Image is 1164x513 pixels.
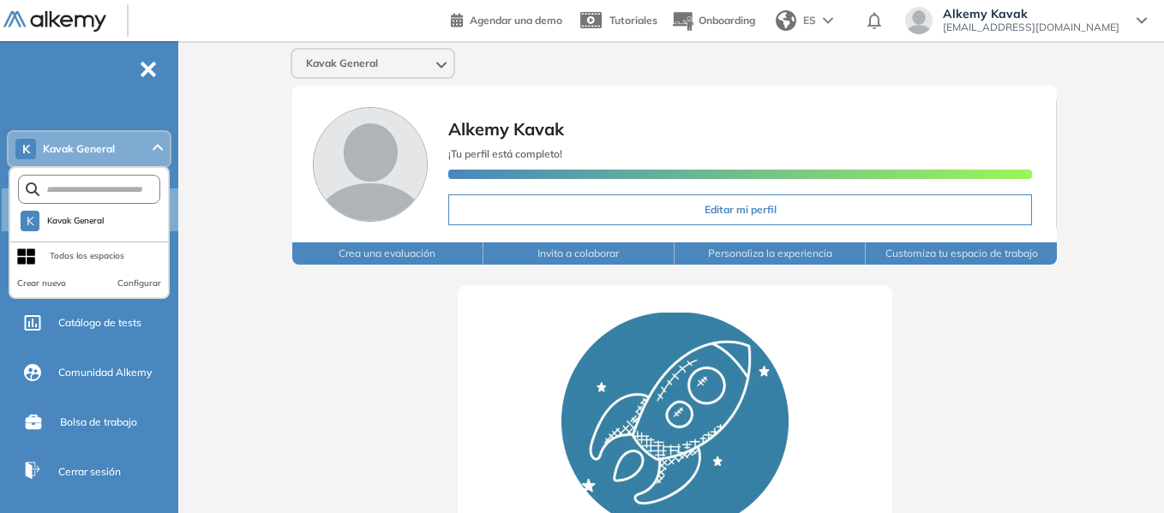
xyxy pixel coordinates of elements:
span: Kavak General [306,57,378,70]
button: Personaliza la experiencia [675,242,866,265]
a: Agendar una demo [451,9,562,29]
button: Configurar [117,277,161,290]
div: Todos los espacios [50,249,124,263]
span: Alkemy Kavak [448,118,564,140]
img: Logo [3,11,106,33]
img: arrow [823,17,833,24]
button: Onboarding [671,3,755,39]
button: Editar mi perfil [448,194,1032,225]
button: Crea una evaluación [292,242,483,265]
span: Onboarding [699,14,755,27]
span: Cerrar sesión [58,464,121,480]
span: Kavak General [43,142,115,156]
img: Foto de perfil [313,107,428,222]
span: Comunidad Alkemy [58,365,152,380]
span: [EMAIL_ADDRESS][DOMAIN_NAME] [943,21,1119,34]
span: Alkemy Kavak [943,7,1119,21]
span: Kavak General [46,214,105,228]
span: Bolsa de trabajo [60,415,137,430]
span: Catálogo de tests [58,315,141,331]
button: Crear nuevo [17,277,66,290]
button: Customiza tu espacio de trabajo [866,242,1057,265]
button: Invita a colaborar [483,242,675,265]
span: ¡Tu perfil está completo! [448,147,562,160]
span: ES [803,13,816,28]
span: Tutoriales [609,14,657,27]
span: K [27,214,34,228]
span: K [22,142,30,156]
img: world [776,10,796,31]
span: Agendar una demo [470,14,562,27]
